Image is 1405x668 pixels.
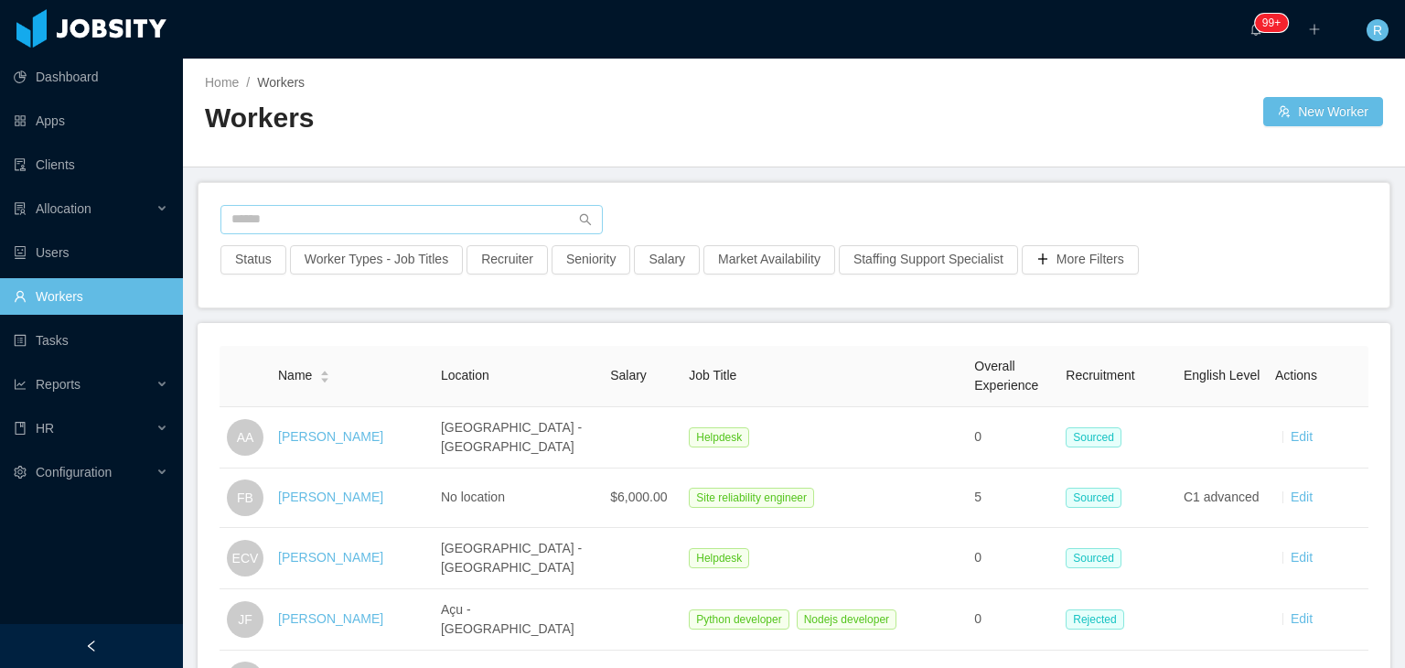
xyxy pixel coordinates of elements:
[1291,490,1313,504] a: Edit
[14,202,27,215] i: icon: solution
[14,59,168,95] a: icon: pie-chartDashboard
[278,366,312,385] span: Name
[220,245,286,275] button: Status
[579,213,592,226] i: icon: search
[36,465,112,479] span: Configuration
[1291,550,1313,565] a: Edit
[1066,550,1129,565] a: Sourced
[441,368,489,382] span: Location
[703,245,835,275] button: Market Availability
[689,548,749,568] span: Helpdesk
[1066,429,1129,444] a: Sourced
[14,234,168,271] a: icon: robotUsers
[257,75,305,90] span: Workers
[36,421,54,436] span: HR
[1066,368,1134,382] span: Recruitment
[278,550,383,565] a: [PERSON_NAME]
[1255,14,1288,32] sup: 239
[1308,23,1321,36] i: icon: plus
[246,75,250,90] span: /
[14,466,27,479] i: icon: setting
[634,245,700,275] button: Salary
[1066,427,1121,447] span: Sourced
[14,378,27,391] i: icon: line-chart
[278,429,383,444] a: [PERSON_NAME]
[797,609,896,630] span: Nodejs developer
[278,611,383,626] a: [PERSON_NAME]
[1066,488,1121,508] span: Sourced
[319,368,330,381] div: Sort
[610,490,667,504] span: $6,000.00
[967,407,1058,469] td: 0
[1066,548,1121,568] span: Sourced
[278,490,383,504] a: [PERSON_NAME]
[1184,368,1260,382] span: English Level
[14,102,168,139] a: icon: appstoreApps
[552,245,630,275] button: Seniority
[967,469,1058,528] td: 5
[1249,23,1262,36] i: icon: bell
[290,245,463,275] button: Worker Types - Job Titles
[1066,609,1123,630] span: Rejected
[967,528,1058,589] td: 0
[434,589,603,651] td: Açu - [GEOGRAPHIC_DATA]
[1275,368,1317,382] span: Actions
[237,479,253,516] span: FB
[689,427,749,447] span: Helpdesk
[1373,19,1382,41] span: R
[434,469,603,528] td: No location
[14,278,168,315] a: icon: userWorkers
[1291,611,1313,626] a: Edit
[1263,97,1383,126] button: icon: usergroup-addNew Worker
[1176,469,1268,528] td: C1 advanced
[36,201,91,216] span: Allocation
[36,377,80,392] span: Reports
[839,245,1018,275] button: Staffing Support Specialist
[689,368,736,382] span: Job Title
[14,146,168,183] a: icon: auditClients
[434,407,603,469] td: [GEOGRAPHIC_DATA] - [GEOGRAPHIC_DATA]
[320,369,330,374] i: icon: caret-up
[1291,429,1313,444] a: Edit
[237,419,254,456] span: AA
[1022,245,1139,275] button: icon: plusMore Filters
[967,589,1058,651] td: 0
[1066,490,1129,504] a: Sourced
[320,375,330,381] i: icon: caret-down
[610,368,647,382] span: Salary
[467,245,548,275] button: Recruiter
[1066,611,1131,626] a: Rejected
[689,488,814,508] span: Site reliability engineer
[238,601,252,638] span: JF
[974,359,1038,393] span: Overall Experience
[14,322,168,359] a: icon: profileTasks
[232,540,259,576] span: ECV
[14,422,27,435] i: icon: book
[205,75,239,90] a: Home
[205,100,794,137] h2: Workers
[689,609,788,630] span: Python developer
[434,528,603,589] td: [GEOGRAPHIC_DATA] - [GEOGRAPHIC_DATA]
